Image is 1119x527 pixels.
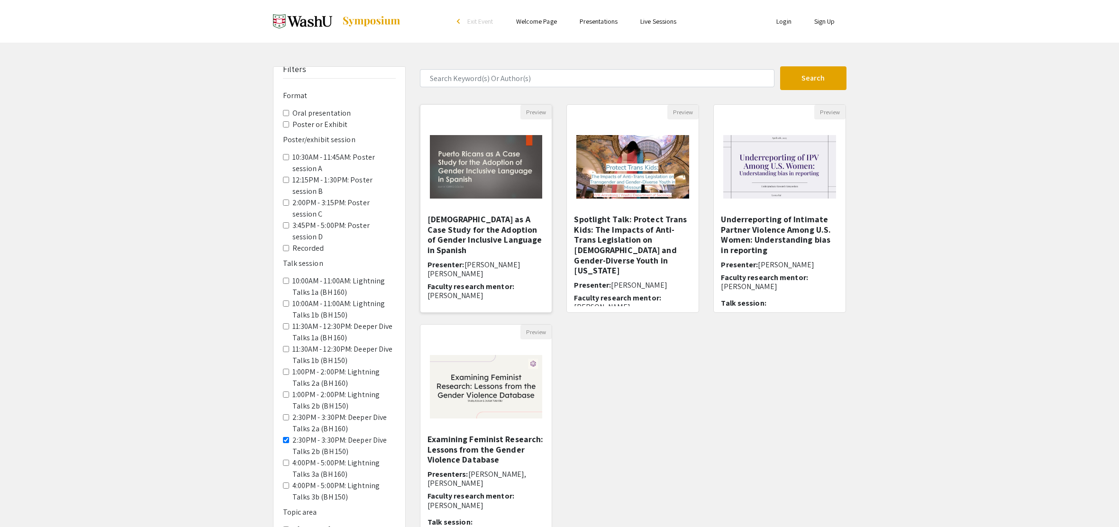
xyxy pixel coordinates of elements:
a: Welcome Page [516,17,557,26]
p: [PERSON_NAME] [428,501,545,510]
span: Faculty research mentor: [721,273,808,282]
span: Faculty research mentor: [428,282,514,291]
img: <p>Puerto Ricans as A Case Study for the Adoption of Gender Inclusive Language in Spanish</p><p><... [420,126,552,208]
button: Search [780,66,846,90]
button: Preview [667,105,699,119]
label: 2:30PM - 3:30PM: Deeper Dive Talks 2a (BH 160) [292,412,396,435]
label: Oral presentation [292,108,351,119]
button: Preview [814,105,846,119]
button: Preview [520,325,552,339]
label: Recorded [292,243,324,254]
h5: [DEMOGRAPHIC_DATA] as A Case Study for the Adoption of Gender Inclusive Language in Spanish [428,214,545,255]
label: 11:30AM - 12:30PM: Deeper Dive Talks 1a (BH 160) [292,321,396,344]
a: Login [776,17,791,26]
span: Faculty research mentor: [428,491,514,501]
iframe: Chat [7,484,40,520]
h5: Spotlight Talk: Protect Trans Kids: The Impacts of Anti-Trans Legislation on [DEMOGRAPHIC_DATA] a... [574,214,691,276]
p: [PERSON_NAME] [428,291,545,300]
label: 10:00AM - 11:00AM: Lightning Talks 1a (BH 160) [292,275,396,298]
label: 1:00PM - 2:00PM: Lightning Talks 2b (BH 150) [292,389,396,412]
img: <p>Spotlight Talk: Protect Trans Kids: The Impacts of Anti-Trans Legislation on Transgender and G... [567,126,699,208]
a: Live Sessions [640,17,676,26]
input: Search Keyword(s) Or Author(s) [420,69,774,87]
h5: Filters [283,64,307,74]
img: <p><span style="background-color: transparent; color: rgb(0, 0, 0);">&nbsp;Examining Feminist Res... [420,345,552,428]
label: Poster or Exhibit [292,119,348,130]
span: [PERSON_NAME] [611,280,667,290]
label: 3:45PM - 5:00PM: Poster session D [292,220,396,243]
h6: Topic area [283,508,396,517]
label: 10:00AM - 11:00AM: Lightning Talks 1b (BH 150) [292,298,396,321]
label: 4:00PM - 5:00PM: Lightning Talks 3a (BH 160) [292,457,396,480]
img: <p><strong style="background-color: transparent; color: rgb(0, 0, 0);">Underreporting of Intimate... [714,126,846,208]
div: Open Presentation <p>Spotlight Talk: Protect Trans Kids: The Impacts of Anti-Trans Legislation on... [566,104,699,313]
img: Spring 2025 Undergraduate Research Symposium [273,9,332,33]
button: Preview [520,105,552,119]
label: 2:30PM - 3:30PM: Deeper Dive Talks 2b (BH 150) [292,435,396,457]
a: Spring 2025 Undergraduate Research Symposium [273,9,401,33]
h5: Underreporting of Intimate Partner Violence Among U.S. Women: Understanding bias in reporting [721,214,838,255]
span: [PERSON_NAME], [PERSON_NAME] [428,469,527,488]
h6: Talk session [283,259,396,268]
img: Symposium by ForagerOne [342,16,401,27]
p: [PERSON_NAME] [574,302,691,311]
h5: Examining Feminist Research: Lessons from the Gender Violence Database [428,434,545,465]
a: Presentations [580,17,618,26]
label: 12:15PM - 1:30PM: Poster session B [292,174,396,197]
p: [PERSON_NAME] [721,282,838,291]
span: Talk session: [721,298,766,308]
h6: Presenter: [428,260,545,278]
span: Exit Event [467,17,493,26]
span: [PERSON_NAME] [758,260,814,270]
label: 2:00PM - 3:15PM: Poster session C [292,197,396,220]
span: Faculty research mentor: [574,293,661,303]
h6: Format [283,91,396,100]
div: Open Presentation <p>Puerto Ricans as A Case Study for the Adoption of Gender Inclusive Language ... [420,104,553,313]
span: [PERSON_NAME] [PERSON_NAME] [428,260,520,279]
a: Sign Up [814,17,835,26]
div: arrow_back_ios [457,18,463,24]
span: Talk session: [428,517,473,527]
h6: Poster/exhibit session [283,135,396,144]
label: 11:30AM - 12:30PM: Deeper Dive Talks 1b (BH 150) [292,344,396,366]
label: 4:00PM - 5:00PM: Lightning Talks 3b (BH 150) [292,480,396,503]
h6: Presenter: [721,260,838,269]
h6: Presenter: [574,281,691,290]
label: 1:00PM - 2:00PM: Lightning Talks 2a (BH 160) [292,366,396,389]
h6: Presenters: [428,470,545,488]
div: Open Presentation <p><strong style="background-color: transparent; color: rgb(0, 0, 0);">Underrep... [713,104,846,313]
label: 10:30AM - 11:45AM: Poster session A [292,152,396,174]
